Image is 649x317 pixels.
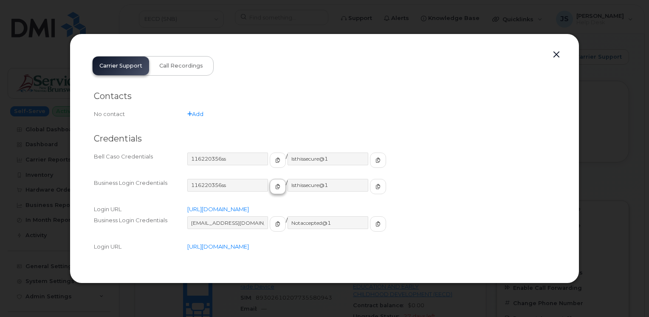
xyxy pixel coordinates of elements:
[94,153,187,175] div: Bell Caso Credentials
[370,216,386,232] button: copy to clipboard
[370,153,386,168] button: copy to clipboard
[270,216,286,232] button: copy to clipboard
[187,243,249,250] a: [URL][DOMAIN_NAME]
[187,179,555,202] div: /
[370,179,386,194] button: copy to clipboard
[187,110,203,117] a: Add
[187,206,249,212] a: [URL][DOMAIN_NAME]
[94,216,187,239] div: Business Login Credentials
[159,62,203,69] span: Call Recordings
[94,91,555,102] h2: Contacts
[187,216,555,239] div: /
[94,243,187,251] div: Login URL
[94,179,187,202] div: Business Login Credentials
[187,153,555,175] div: /
[270,179,286,194] button: copy to clipboard
[270,153,286,168] button: copy to clipboard
[94,205,187,213] div: Login URL
[94,110,187,118] div: No contact
[94,133,555,144] h2: Credentials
